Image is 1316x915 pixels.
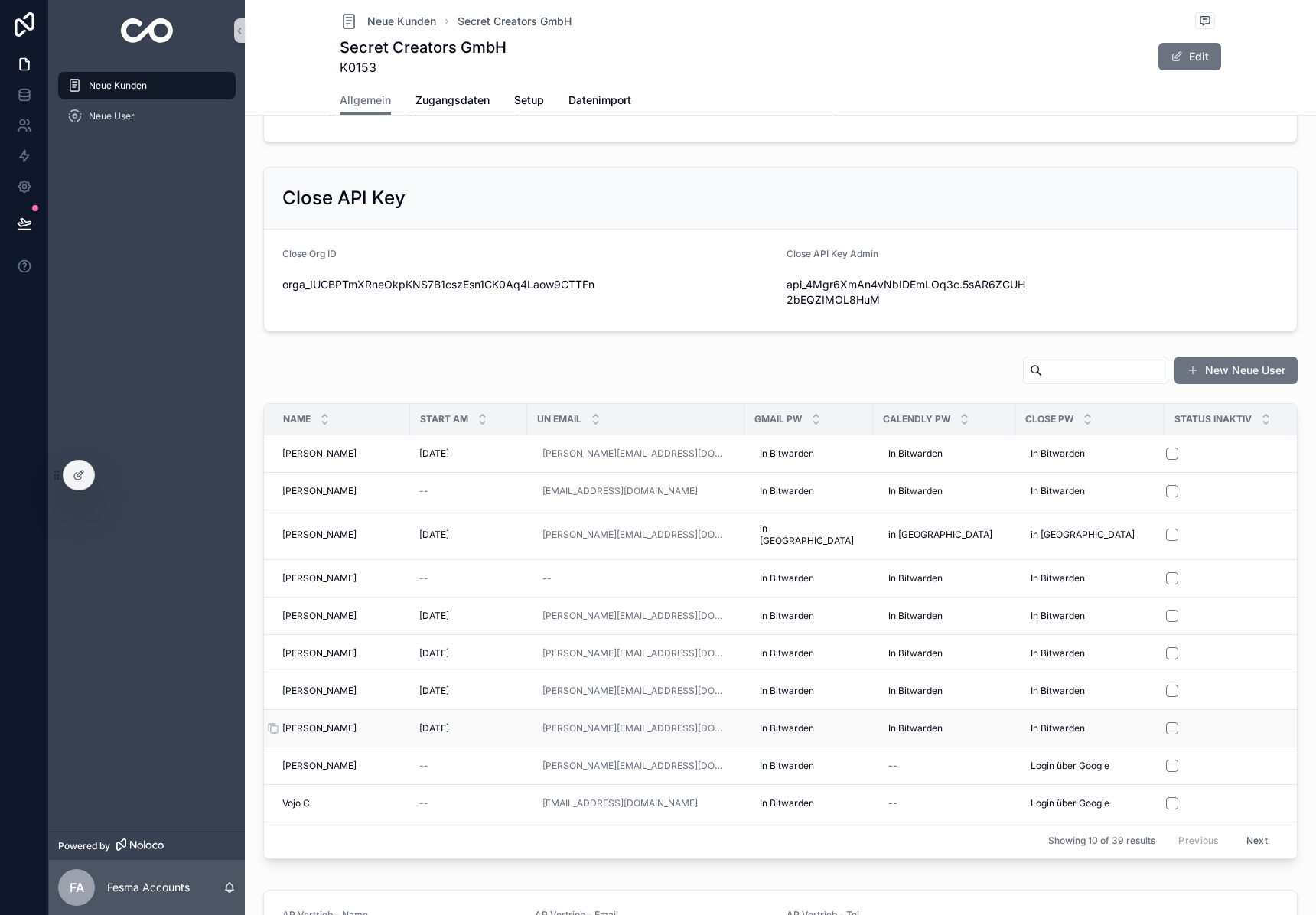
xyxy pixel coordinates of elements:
[58,840,110,852] span: Powered by
[536,604,735,628] a: [PERSON_NAME][EMAIL_ADDRESS][DOMAIN_NAME]
[282,647,357,659] span: [PERSON_NAME]
[282,485,357,497] span: [PERSON_NAME]
[58,72,236,99] a: Neue Kunden
[537,413,581,425] span: UN Email
[282,685,357,697] span: [PERSON_NAME]
[514,93,544,108] span: Setup
[754,679,864,703] a: In Bitwarden
[282,448,401,460] a: [PERSON_NAME]
[89,80,147,92] span: Neue Kunden
[542,529,729,541] a: [PERSON_NAME][EMAIL_ADDRESS][DOMAIN_NAME]
[282,277,774,292] span: orga_IUCBPTmXRneOkpKNS7B1cszEsn1CK0Aq4Laow9CTTFn
[1024,754,1155,778] a: Login über Google
[419,529,518,541] a: [DATE]
[107,880,190,895] p: Fesma Accounts
[1174,413,1252,425] span: Status Inaktiv
[536,479,735,503] a: [EMAIL_ADDRESS][DOMAIN_NAME]
[282,248,337,259] span: Close Org ID
[888,760,897,772] div: --
[419,797,428,809] span: --
[340,58,507,77] span: K0153
[415,86,490,117] a: Zugangsdaten
[760,610,814,622] span: In Bitwarden
[367,14,436,29] span: Neue Kunden
[882,679,1006,703] a: In Bitwarden
[542,760,729,772] a: [PERSON_NAME][EMAIL_ADDRESS][DOMAIN_NAME]
[882,754,1006,778] a: --
[1024,791,1155,816] a: Login über Google
[49,61,245,150] div: scrollable content
[458,14,572,29] a: Secret Creators GmbH
[536,641,735,666] a: [PERSON_NAME][EMAIL_ADDRESS][DOMAIN_NAME]
[754,516,864,553] a: in [GEOGRAPHIC_DATA]
[70,878,84,897] span: FA
[419,722,449,734] span: [DATE]
[1174,357,1298,384] button: New Neue User
[49,832,245,860] a: Powered by
[1031,797,1109,809] span: Login über Google
[888,485,943,497] span: In Bitwarden
[1236,829,1279,852] button: Next
[420,413,468,425] span: Start am
[542,647,729,659] a: [PERSON_NAME][EMAIL_ADDRESS][DOMAIN_NAME]
[883,413,950,425] span: Calendly Pw
[1031,647,1085,659] span: In Bitwarden
[1024,641,1155,666] a: In Bitwarden
[282,572,357,584] span: [PERSON_NAME]
[282,186,406,210] h2: Close API Key
[340,86,391,116] a: Allgemein
[754,566,864,591] a: In Bitwarden
[754,604,864,628] a: In Bitwarden
[1031,529,1135,541] span: in [GEOGRAPHIC_DATA]
[282,722,357,734] span: [PERSON_NAME]
[882,523,1006,547] a: in [GEOGRAPHIC_DATA]
[542,610,729,622] a: [PERSON_NAME][EMAIL_ADDRESS][DOMAIN_NAME]
[888,685,943,697] span: In Bitwarden
[1031,722,1085,734] span: In Bitwarden
[419,647,518,659] a: [DATE]
[542,797,698,809] a: [EMAIL_ADDRESS][DOMAIN_NAME]
[536,679,735,703] a: [PERSON_NAME][EMAIL_ADDRESS][DOMAIN_NAME]
[419,722,518,734] a: [DATE]
[1031,485,1085,497] span: In Bitwarden
[282,685,401,697] a: [PERSON_NAME]
[419,647,449,659] span: [DATE]
[882,791,1006,816] a: --
[760,523,858,547] span: in [GEOGRAPHIC_DATA]
[419,485,518,497] a: --
[1024,523,1155,547] a: in [GEOGRAPHIC_DATA]
[542,485,698,497] a: [EMAIL_ADDRESS][DOMAIN_NAME]
[542,448,729,460] a: [PERSON_NAME][EMAIL_ADDRESS][DOMAIN_NAME]
[882,566,1006,591] a: In Bitwarden
[1024,716,1155,741] a: In Bitwarden
[415,93,490,108] span: Zugangsdaten
[542,685,729,697] a: [PERSON_NAME][EMAIL_ADDRESS][DOMAIN_NAME]
[536,566,735,591] a: --
[419,572,518,584] a: --
[282,760,401,772] a: [PERSON_NAME]
[419,797,518,809] a: --
[888,610,943,622] span: In Bitwarden
[760,722,814,734] span: In Bitwarden
[754,479,864,503] a: In Bitwarden
[419,760,428,772] span: --
[340,93,391,108] span: Allgemein
[1024,441,1155,466] a: In Bitwarden
[1025,413,1073,425] span: Close Pw
[89,110,135,122] span: Neue User
[283,413,311,425] span: Name
[536,441,735,466] a: [PERSON_NAME][EMAIL_ADDRESS][DOMAIN_NAME]
[419,610,449,622] span: [DATE]
[1024,566,1155,591] a: In Bitwarden
[419,610,518,622] a: [DATE]
[754,441,864,466] a: In Bitwarden
[514,86,544,117] a: Setup
[787,277,1027,308] span: api_4Mgr6XmAn4vNbIDEmLOq3c.5sAR6ZCUH2bEQZIMOL8HuM
[282,647,401,659] a: [PERSON_NAME]
[282,797,401,809] a: Vojo C.
[1158,43,1221,70] button: Edit
[419,448,518,460] a: [DATE]
[1048,835,1155,847] span: Showing 10 of 39 results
